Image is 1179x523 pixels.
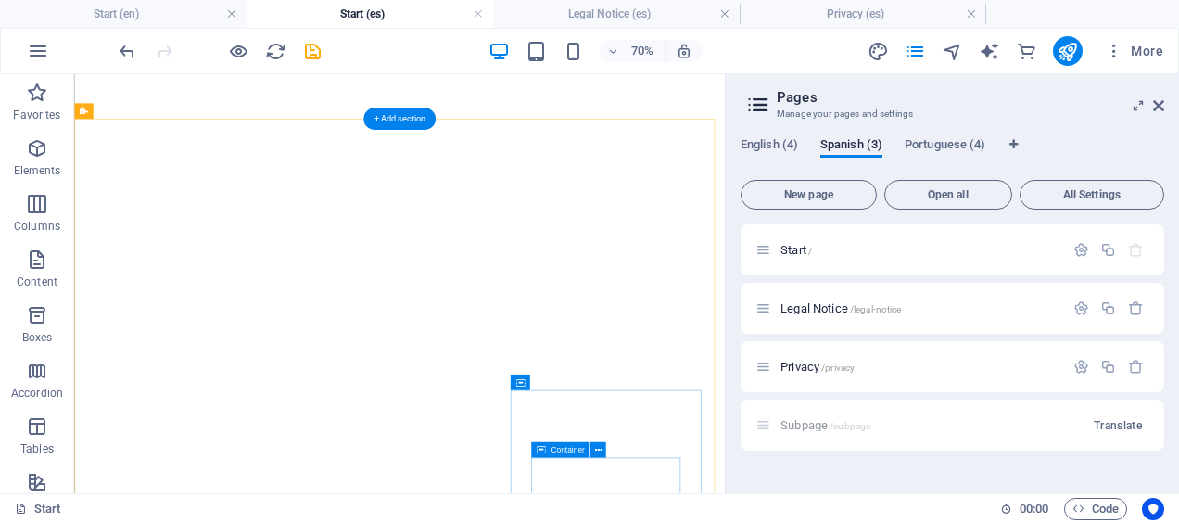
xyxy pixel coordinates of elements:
[979,40,1001,62] button: text_generator
[777,106,1127,122] h3: Manage your pages and settings
[11,386,63,401] p: Accordion
[116,40,138,62] button: undo
[1097,36,1171,66] button: More
[780,360,855,374] span: Click to open page
[905,134,985,159] span: Portuguese (4)
[740,4,986,24] h4: Privacy (es)
[905,41,926,62] i: Pages (Ctrl+Alt+S)
[14,219,60,234] p: Columns
[775,302,1064,314] div: Legal Notice/legal-notice
[1094,418,1142,433] span: Translate
[749,189,868,200] span: New page
[1016,41,1037,62] i: Commerce
[1142,498,1164,520] button: Usercentrics
[942,41,963,62] i: Navigator
[1053,36,1083,66] button: publish
[493,4,740,24] h4: Legal Notice (es)
[741,134,798,159] span: English (4)
[1016,40,1038,62] button: commerce
[979,41,1000,62] i: AI Writer
[1100,300,1116,316] div: Duplicate
[942,40,964,62] button: navigator
[780,301,901,315] span: Legal Notice
[775,244,1064,256] div: Start/
[600,40,666,62] button: 70%
[14,163,61,178] p: Elements
[1073,359,1089,375] div: Settings
[821,363,855,373] span: /privacy
[227,40,249,62] button: Click here to leave preview mode and continue editing
[301,40,323,62] button: save
[1033,502,1035,516] span: :
[20,441,54,456] p: Tables
[1105,42,1163,60] span: More
[780,243,812,257] span: Click to open page
[1086,411,1149,440] button: Translate
[1100,242,1116,258] div: Duplicate
[741,137,1164,172] div: Language Tabs
[1020,498,1048,520] span: 00 00
[820,134,882,159] span: Spanish (3)
[117,41,138,62] i: Undo: Change text (Ctrl+Z)
[363,108,436,130] div: + Add section
[808,246,812,256] span: /
[775,361,1064,373] div: Privacy/privacy
[1128,359,1144,375] div: Remove
[1128,300,1144,316] div: Remove
[1073,242,1089,258] div: Settings
[1073,300,1089,316] div: Settings
[1020,180,1164,210] button: All Settings
[868,40,890,62] button: design
[1028,189,1156,200] span: All Settings
[628,40,657,62] h6: 70%
[551,446,584,453] span: Container
[13,108,60,122] p: Favorites
[893,189,1004,200] span: Open all
[1000,498,1049,520] h6: Session time
[22,330,53,345] p: Boxes
[777,89,1164,106] h2: Pages
[1128,242,1144,258] div: The startpage cannot be deleted
[676,43,692,59] i: On resize automatically adjust zoom level to fit chosen device.
[1072,498,1119,520] span: Code
[1064,498,1127,520] button: Code
[15,498,61,520] a: Click to cancel selection. Double-click to open Pages
[1100,359,1116,375] div: Duplicate
[1057,41,1078,62] i: Publish
[850,304,902,314] span: /legal-notice
[884,180,1012,210] button: Open all
[741,180,877,210] button: New page
[247,4,493,24] h4: Start (es)
[905,40,927,62] button: pages
[17,274,57,289] p: Content
[264,40,286,62] button: reload
[265,41,286,62] i: Reload page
